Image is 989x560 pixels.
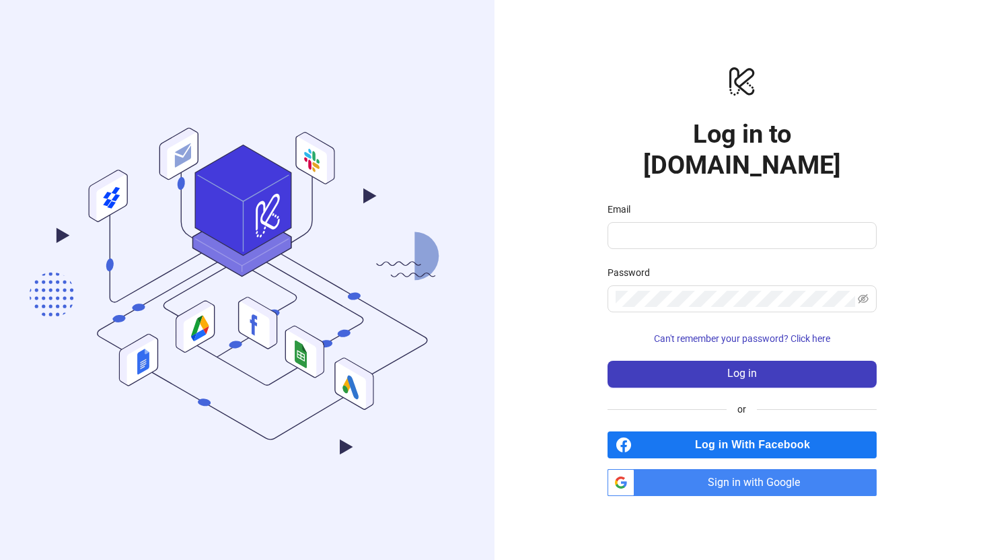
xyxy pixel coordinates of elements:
span: or [727,402,757,417]
input: Password [616,291,855,307]
a: Can't remember your password? Click here [608,333,877,344]
button: Log in [608,361,877,388]
span: Sign in with Google [640,469,877,496]
h1: Log in to [DOMAIN_NAME] [608,118,877,180]
span: Log in [727,367,757,380]
label: Email [608,202,639,217]
a: Log in With Facebook [608,431,877,458]
input: Email [616,228,866,244]
button: Can't remember your password? Click here [608,328,877,350]
span: Can't remember your password? Click here [654,333,830,344]
label: Password [608,265,659,280]
span: Log in With Facebook [637,431,877,458]
a: Sign in with Google [608,469,877,496]
span: eye-invisible [858,293,869,304]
